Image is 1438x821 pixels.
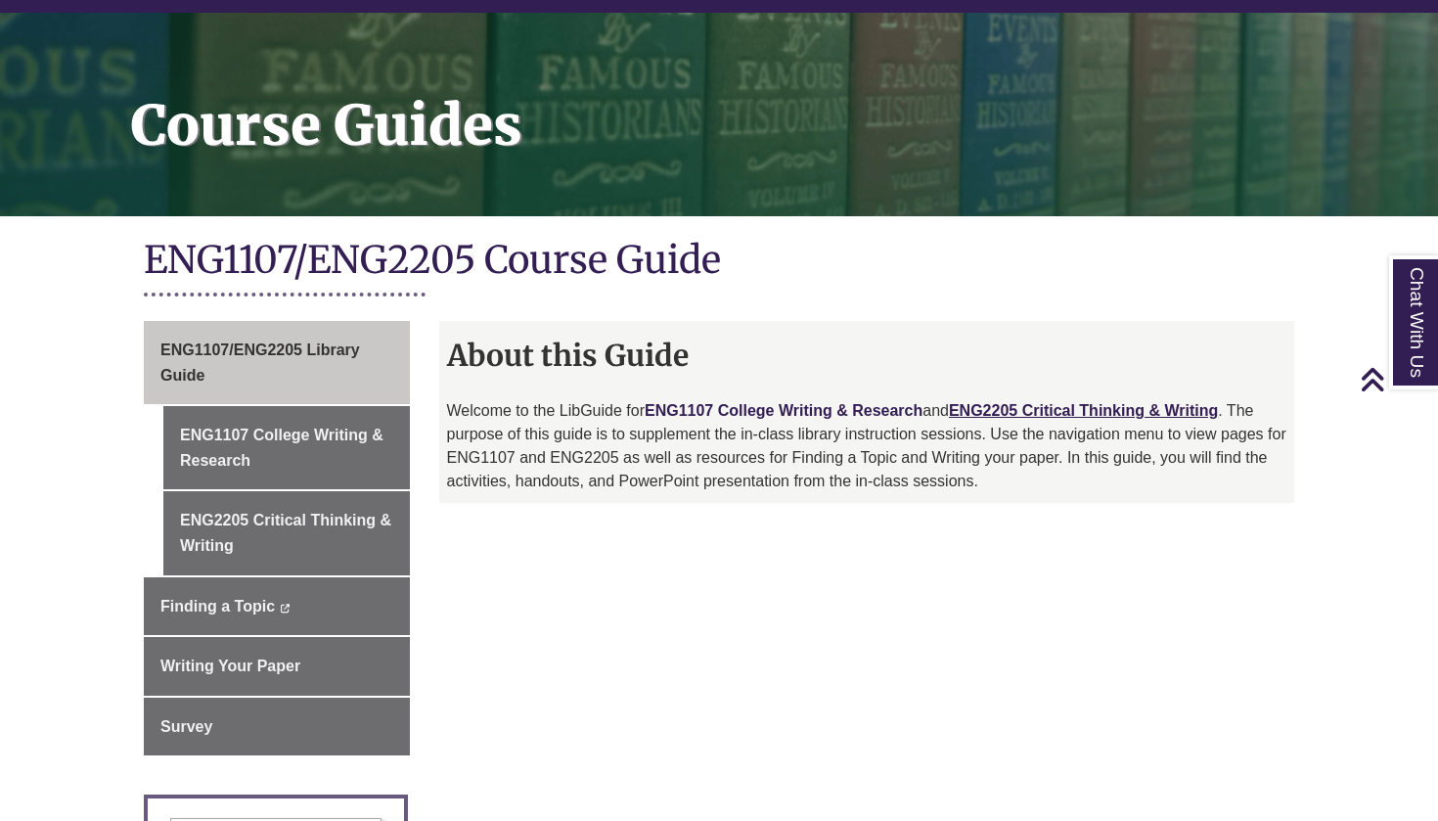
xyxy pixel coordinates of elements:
[144,577,410,636] a: Finding a Topic
[144,321,410,404] a: ENG1107/ENG2205 Library Guide
[160,658,300,674] span: Writing Your Paper
[279,604,290,613] i: This link opens in a new window
[1360,366,1433,392] a: Back to Top
[144,236,1294,288] h1: ENG1107/ENG2205 Course Guide
[144,698,410,756] a: Survey
[439,331,1295,380] h2: About this Guide
[949,402,1218,419] a: ENG2205 Critical Thinking & Writing
[163,406,410,489] a: ENG1107 College Writing & Research
[160,718,212,735] span: Survey
[447,399,1287,493] p: Welcome to the LibGuide for and . The purpose of this guide is to supplement the in-class library...
[110,13,1438,191] h1: Course Guides
[144,637,410,696] a: Writing Your Paper
[163,491,410,574] a: ENG2205 Critical Thinking & Writing
[160,342,360,384] span: ENG1107/ENG2205 Library Guide
[160,598,275,615] span: Finding a Topic
[645,402,922,419] a: ENG1107 College Writing & Research
[144,321,410,755] div: Guide Page Menu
